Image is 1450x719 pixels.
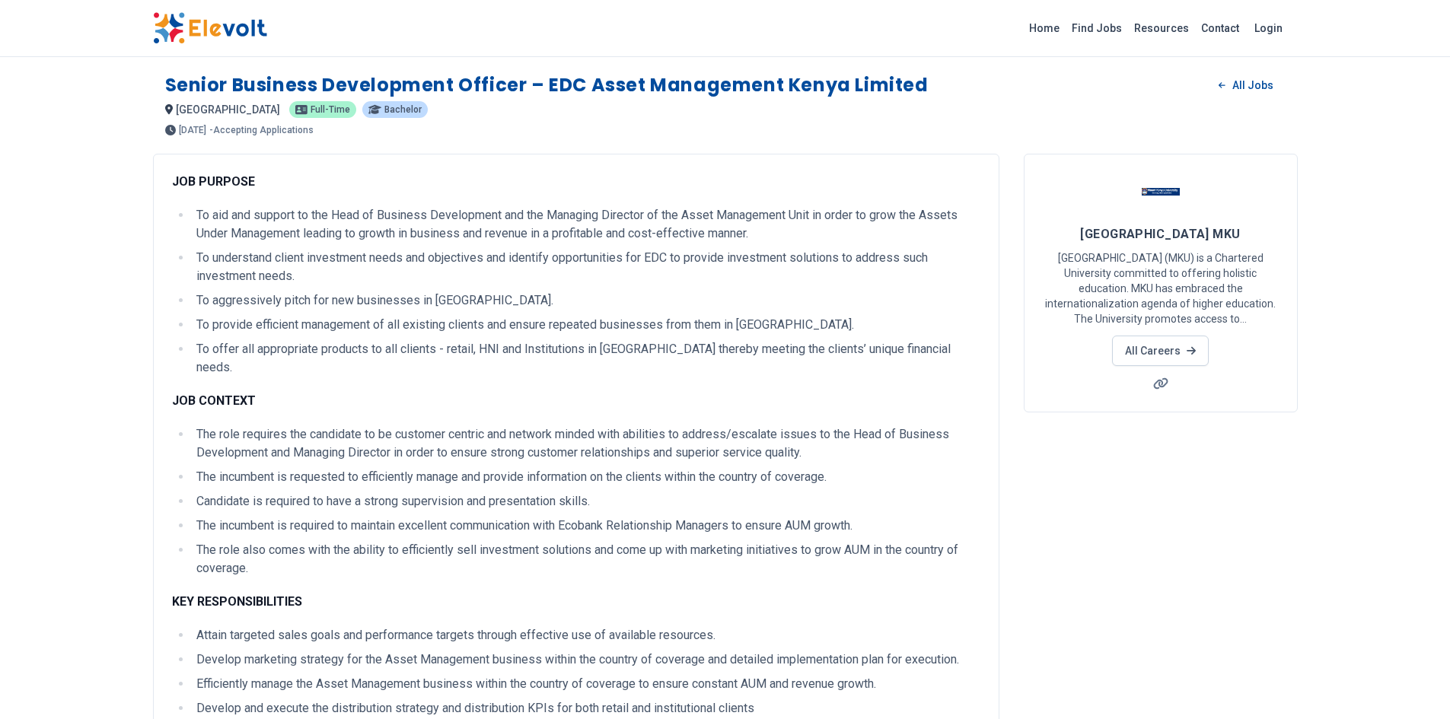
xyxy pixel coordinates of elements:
li: The role also comes with the ability to efficiently sell investment solutions and come up with ma... [192,541,980,577]
li: The role requires the candidate to be customer centric and network minded with abilities to addre... [192,425,980,462]
span: Full-time [311,105,350,114]
a: Login [1245,13,1292,43]
li: To aid and support to the Head of Business Development and the Managing Director of the Asset Man... [192,206,980,243]
li: Efficiently manage the Asset Management business within the country of coverage to ensure constan... [192,675,980,693]
strong: KEY RESPONSIBILITIES [172,594,302,609]
a: All Careers [1112,336,1209,366]
li: Develop and execute the distribution strategy and distribution KPIs for both retail and instituti... [192,699,980,717]
a: Find Jobs [1066,16,1128,40]
img: Elevolt [153,12,267,44]
a: Contact [1195,16,1245,40]
li: Develop marketing strategy for the Asset Management business within the country of coverage and d... [192,651,980,669]
li: Candidate is required to have a strong supervision and presentation skills. [192,492,980,511]
li: The incumbent is required to maintain excellent communication with Ecobank Relationship Managers ... [192,517,980,535]
span: [GEOGRAPHIC_DATA] MKU [1080,227,1240,241]
span: [DATE] [179,126,206,135]
li: Attain targeted sales goals and performance targets through effective use of available resources. [192,626,980,644]
a: Resources [1128,16,1195,40]
p: [GEOGRAPHIC_DATA] (MKU) is a Chartered University committed to offering holistic education. MKU h... [1043,250,1279,326]
li: To aggressively pitch for new businesses in [GEOGRAPHIC_DATA]. [192,291,980,310]
span: [GEOGRAPHIC_DATA] [176,103,280,116]
h1: Senior Business Development Officer – EDC Asset Management Kenya Limited [165,73,929,97]
a: Home [1023,16,1066,40]
li: The incumbent is requested to efficiently manage and provide information on the clients within th... [192,468,980,486]
li: To offer all appropriate products to all clients - retail, HNI and Institutions in [GEOGRAPHIC_DA... [192,340,980,377]
li: To understand client investment needs and objectives and identify opportunities for EDC to provid... [192,249,980,285]
p: - Accepting Applications [209,126,314,135]
span: Bachelor [384,105,422,114]
li: To provide efficient management of all existing clients and ensure repeated businesses from them ... [192,316,980,334]
img: Mount Kenya University MKU [1142,173,1180,211]
a: All Jobs [1206,74,1285,97]
strong: JOB CONTEXT [172,393,256,408]
strong: JOB PURPOSE [172,174,255,189]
